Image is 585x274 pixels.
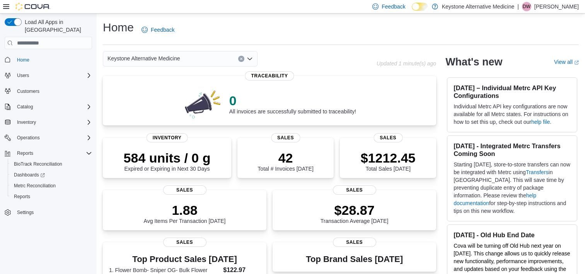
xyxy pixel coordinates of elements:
[258,150,313,166] p: 42
[306,255,403,264] h3: Top Brand Sales [DATE]
[17,209,34,216] span: Settings
[14,133,43,142] button: Operations
[14,207,92,217] span: Settings
[554,59,579,65] a: View allExternal link
[17,119,36,125] span: Inventory
[14,149,92,158] span: Reports
[14,55,92,64] span: Home
[17,57,29,63] span: Home
[517,2,519,11] p: |
[14,87,43,96] a: Customers
[229,93,356,108] p: 0
[14,71,92,80] span: Users
[522,2,531,11] div: Douglas Winn
[2,101,95,112] button: Catalog
[8,159,95,170] button: BioTrack Reconciliation
[11,170,48,180] a: Dashboards
[2,86,95,97] button: Customers
[14,55,32,65] a: Home
[14,118,39,127] button: Inventory
[107,54,180,63] span: Keystone Alternative Medicine
[531,119,550,125] a: help file
[574,60,579,65] svg: External link
[2,132,95,143] button: Operations
[14,172,45,178] span: Dashboards
[14,208,37,217] a: Settings
[361,150,416,172] div: Total Sales [DATE]
[8,191,95,202] button: Reports
[11,181,92,190] span: Metrc Reconciliation
[321,202,389,218] p: $28.87
[22,18,92,34] span: Load All Apps in [GEOGRAPHIC_DATA]
[14,161,62,167] span: BioTrack Reconciliation
[14,102,36,111] button: Catalog
[103,20,134,35] h1: Home
[17,104,33,110] span: Catalog
[14,118,92,127] span: Inventory
[442,2,515,11] p: Keystone Alternative Medicine
[245,71,294,80] span: Traceability
[412,3,428,11] input: Dark Mode
[124,150,211,166] p: 584 units / 0 g
[14,102,92,111] span: Catalog
[2,148,95,159] button: Reports
[17,150,33,156] span: Reports
[15,3,50,10] img: Cova
[534,2,579,11] p: [PERSON_NAME]
[11,192,33,201] a: Reports
[11,192,92,201] span: Reports
[445,56,502,68] h2: What's new
[454,142,571,158] h3: [DATE] - Integrated Metrc Transfers Coming Soon
[374,133,403,142] span: Sales
[2,207,95,218] button: Settings
[183,88,223,119] img: 0
[109,266,220,274] dt: 1. Flower Bomb- Sniper OG- Bulk Flower
[8,170,95,180] a: Dashboards
[138,22,177,38] a: Feedback
[361,150,416,166] p: $1212.45
[14,71,32,80] button: Users
[454,103,571,126] p: Individual Metrc API key configurations are now available for all Metrc states. For instructions ...
[14,133,92,142] span: Operations
[271,133,300,142] span: Sales
[14,194,30,200] span: Reports
[454,231,571,239] h3: [DATE] - Old Hub End Date
[382,3,405,10] span: Feedback
[454,84,571,99] h3: [DATE] – Individual Metrc API Key Configurations
[163,238,206,247] span: Sales
[109,255,260,264] h3: Top Product Sales [DATE]
[124,150,211,172] div: Expired or Expiring in Next 30 Days
[2,54,95,65] button: Home
[11,181,59,190] a: Metrc Reconciliation
[229,93,356,115] div: All invoices are successfully submitted to traceability!
[11,159,92,169] span: BioTrack Reconciliation
[17,88,39,94] span: Customers
[11,159,65,169] a: BioTrack Reconciliation
[258,150,313,172] div: Total # Invoices [DATE]
[144,202,226,224] div: Avg Items Per Transaction [DATE]
[147,133,188,142] span: Inventory
[454,161,571,215] p: Starting [DATE], store-to-store transfers can now be integrated with Metrc using in [GEOGRAPHIC_D...
[151,26,174,34] span: Feedback
[11,170,92,180] span: Dashboards
[321,202,389,224] div: Transaction Average [DATE]
[144,202,226,218] p: 1.88
[377,60,436,67] p: Updated 1 minute(s) ago
[523,2,530,11] span: DW
[526,169,549,175] a: Transfers
[14,149,36,158] button: Reports
[2,70,95,81] button: Users
[333,238,376,247] span: Sales
[333,185,376,195] span: Sales
[17,135,40,141] span: Operations
[247,56,253,62] button: Open list of options
[2,117,95,128] button: Inventory
[8,180,95,191] button: Metrc Reconciliation
[17,72,29,79] span: Users
[163,185,206,195] span: Sales
[14,183,56,189] span: Metrc Reconciliation
[238,56,244,62] button: Clear input
[14,86,92,96] span: Customers
[5,51,92,238] nav: Complex example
